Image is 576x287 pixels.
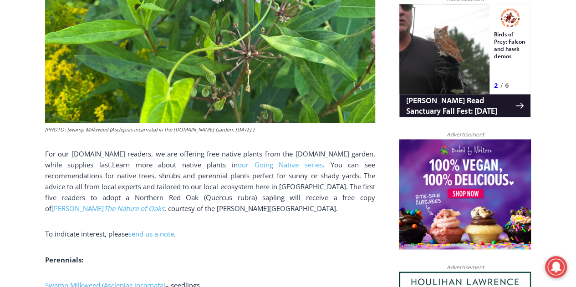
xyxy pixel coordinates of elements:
a: send us a note [128,229,174,238]
strong: Perennials: [45,255,83,264]
div: / [102,77,104,86]
a: [PERSON_NAME]The Nature of Oaks [51,204,164,213]
span: Advertisement [437,130,493,139]
figcaption: (PHOTO: Swamp Milkweed (Asclepias incarnata) in the [DOMAIN_NAME] Garden, [DATE].) [45,126,375,134]
div: 6 [106,77,110,86]
span: Intern @ [DOMAIN_NAME] [238,91,422,111]
a: our Going Native series [238,160,323,169]
a: Intern @ [DOMAIN_NAME] [219,88,441,113]
span: Advertisement [437,262,493,271]
div: "[PERSON_NAME] and I covered the [DATE] Parade, which was a really eye opening experience as I ha... [230,0,430,88]
em: The Nature of Oaks [104,204,164,213]
span: For our [DOMAIN_NAME] readers, we are offering free native plants from the [DOMAIN_NAME] garden, ... [45,149,375,169]
p: Learn more about native plants in . You can see recommendations for native trees, shrubs and pere... [45,148,375,214]
span: To indicate interest, please . [45,229,176,238]
a: [PERSON_NAME] Read Sanctuary Fall Fest: [DATE] [0,91,132,113]
h4: [PERSON_NAME] Read Sanctuary Fall Fest: [DATE] [7,91,117,112]
img: Baked by Melissa [399,139,531,249]
div: Birds of Prey: Falcon and hawk demos [95,27,127,75]
div: 2 [95,77,99,86]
